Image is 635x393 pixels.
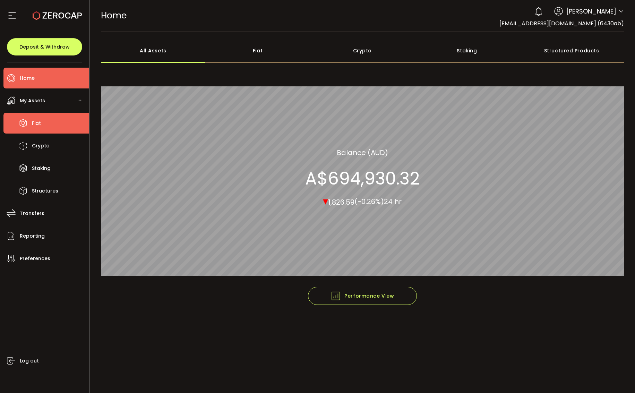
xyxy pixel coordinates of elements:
[566,7,616,16] span: [PERSON_NAME]
[305,168,420,189] section: A$694,930.32
[32,186,58,196] span: Structures
[32,118,41,128] span: Fiat
[415,39,520,63] div: Staking
[32,163,51,173] span: Staking
[600,360,635,393] iframe: Chat Widget
[20,208,44,219] span: Transfers
[20,356,39,366] span: Log out
[384,197,402,206] span: 24 hr
[331,291,394,301] span: Performance View
[308,287,417,305] button: Performance View
[19,44,70,49] span: Deposit & Withdraw
[354,197,384,206] span: (-0.26%)
[328,197,354,207] span: 1,826.59
[101,9,127,22] span: Home
[323,193,328,208] span: ▾
[32,141,50,151] span: Crypto
[519,39,624,63] div: Structured Products
[20,254,50,264] span: Preferences
[20,231,45,241] span: Reporting
[205,39,310,63] div: Fiat
[310,39,415,63] div: Crypto
[499,19,624,27] span: [EMAIL_ADDRESS][DOMAIN_NAME] (6430ab)
[7,38,82,55] button: Deposit & Withdraw
[101,39,206,63] div: All Assets
[337,147,388,157] section: Balance (AUD)
[20,96,45,106] span: My Assets
[20,73,35,83] span: Home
